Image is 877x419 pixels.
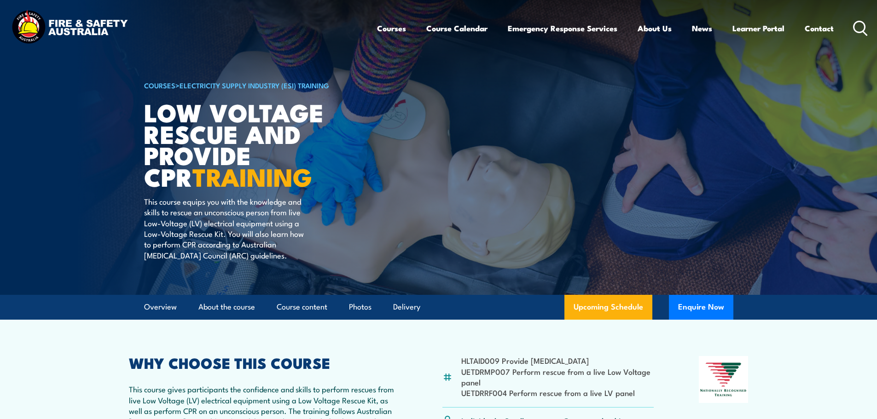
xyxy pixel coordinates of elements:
[144,80,175,90] a: COURSES
[699,356,749,403] img: Nationally Recognised Training logo.
[393,295,420,319] a: Delivery
[144,295,177,319] a: Overview
[277,295,327,319] a: Course content
[129,356,398,369] h2: WHY CHOOSE THIS COURSE
[192,157,312,195] strong: TRAINING
[198,295,255,319] a: About the course
[377,16,406,40] a: Courses
[144,80,372,91] h6: >
[349,295,372,319] a: Photos
[461,387,654,398] li: UETDRRF004 Perform rescue from a live LV panel
[144,101,372,187] h1: Low Voltage Rescue and Provide CPR
[638,16,672,40] a: About Us
[426,16,488,40] a: Course Calendar
[692,16,712,40] a: News
[180,80,329,90] a: Electricity Supply Industry (ESI) Training
[461,366,654,388] li: UETDRMP007 Perform rescue from a live Low Voltage panel
[144,196,312,260] p: This course equips you with the knowledge and skills to rescue an unconscious person from live Lo...
[461,355,654,366] li: HLTAID009 Provide [MEDICAL_DATA]
[805,16,834,40] a: Contact
[669,295,733,320] button: Enquire Now
[732,16,784,40] a: Learner Portal
[508,16,617,40] a: Emergency Response Services
[564,295,652,320] a: Upcoming Schedule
